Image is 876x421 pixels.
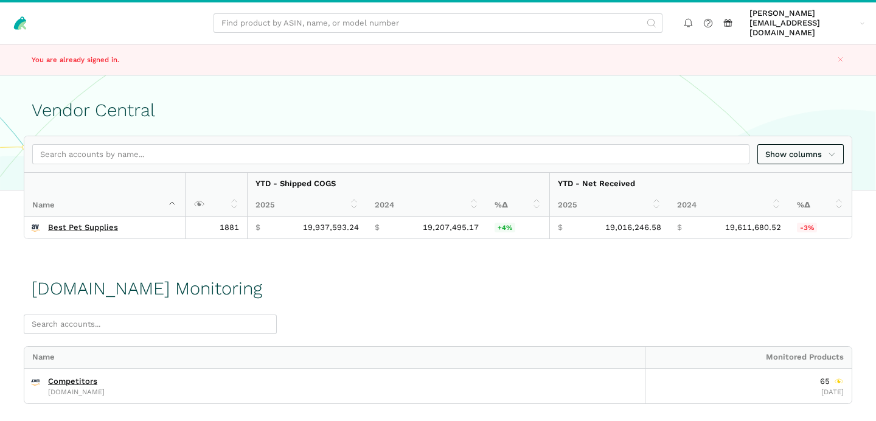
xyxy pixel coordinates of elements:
span: $ [375,223,380,232]
th: %Δ: activate to sort column ascending [789,195,852,217]
span: 19,016,246.58 [605,223,661,232]
span: Show columns [765,148,836,161]
input: Search accounts by name... [32,144,749,164]
th: 2024: activate to sort column ascending [367,195,487,217]
span: 19,937,593.24 [303,223,359,232]
h1: [DOMAIN_NAME] Monitoring [32,279,262,299]
strong: YTD - Shipped COGS [255,179,336,188]
th: 2025: activate to sort column ascending [549,195,669,217]
a: Show columns [757,144,844,164]
a: Best Pet Supplies [48,223,118,232]
span: $ [677,223,682,232]
span: [DATE] [821,388,844,396]
span: [DOMAIN_NAME] [48,389,105,395]
td: 3.80% [487,217,549,238]
span: 19,611,680.52 [725,223,781,232]
input: Find product by ASIN, name, or model number [214,13,662,33]
span: $ [255,223,260,232]
td: 1881 [185,217,247,238]
span: +4% [495,223,515,232]
th: 2024: activate to sort column ascending [669,195,789,217]
span: -3% [797,223,817,232]
div: 65 [820,377,844,386]
th: 2025: activate to sort column ascending [247,195,367,217]
span: 19,207,495.17 [423,223,479,232]
th: Name : activate to sort column descending [24,173,185,217]
h1: Vendor Central [32,100,844,120]
input: Search accounts... [24,315,277,335]
strong: YTD - Net Received [558,179,635,188]
div: Name [24,347,645,369]
button: Close [833,52,847,66]
span: [PERSON_NAME][EMAIL_ADDRESS][DOMAIN_NAME] [749,9,856,38]
a: [PERSON_NAME][EMAIL_ADDRESS][DOMAIN_NAME] [746,7,869,40]
th: %Δ: activate to sort column ascending [487,195,549,217]
th: : activate to sort column ascending [185,173,247,217]
span: $ [558,223,563,232]
p: You are already signed in. [32,55,308,65]
td: -3.04% [789,217,852,238]
div: Monitored Products [645,347,852,369]
a: Competitors [48,377,97,386]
